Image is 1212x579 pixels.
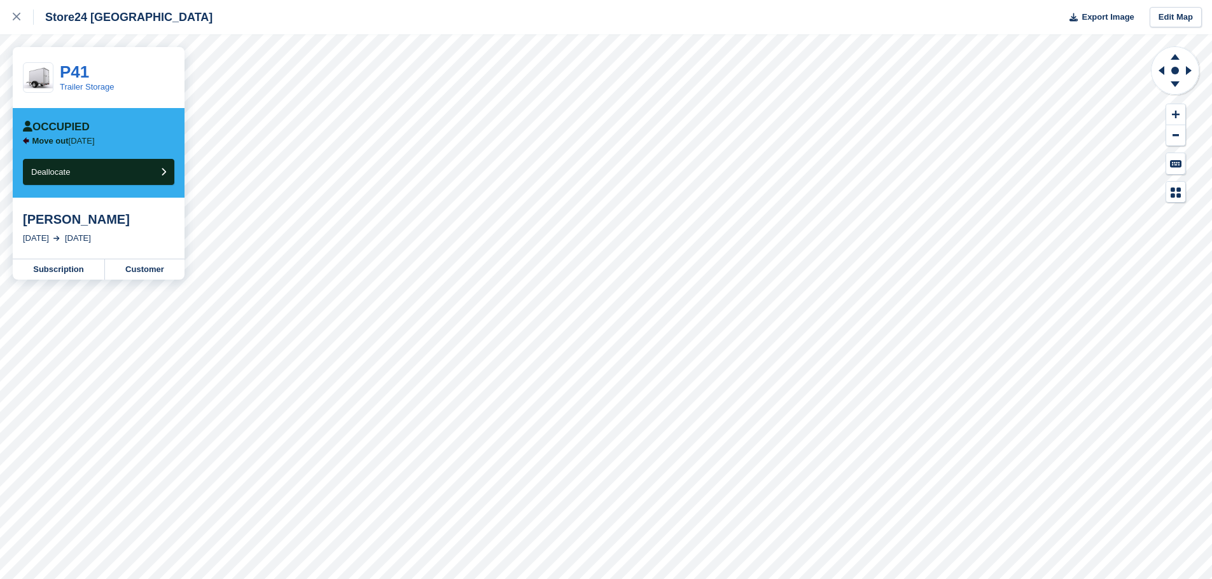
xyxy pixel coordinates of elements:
[65,232,91,245] div: [DATE]
[32,136,69,146] span: Move out
[1166,153,1185,174] button: Keyboard Shortcuts
[24,67,53,88] img: Small%20Trailer.png
[1150,7,1202,28] a: Edit Map
[13,259,105,280] a: Subscription
[23,212,174,227] div: [PERSON_NAME]
[23,121,90,133] div: Occupied
[1166,182,1185,203] button: Map Legend
[23,232,49,245] div: [DATE]
[60,62,89,81] a: P41
[32,136,95,146] p: [DATE]
[23,137,29,144] img: arrow-left-icn-90495f2de72eb5bd0bd1c3c35deca35cc13f817d75bef06ecd7c0b315636ce7e.svg
[60,82,115,92] a: Trailer Storage
[53,236,60,241] img: arrow-right-light-icn-cde0832a797a2874e46488d9cf13f60e5c3a73dbe684e267c42b8395dfbc2abf.svg
[34,10,212,25] div: Store24 [GEOGRAPHIC_DATA]
[105,259,185,280] a: Customer
[1062,7,1134,28] button: Export Image
[1082,11,1134,24] span: Export Image
[1166,104,1185,125] button: Zoom In
[1166,125,1185,146] button: Zoom Out
[31,167,70,177] span: Deallocate
[23,159,174,185] button: Deallocate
